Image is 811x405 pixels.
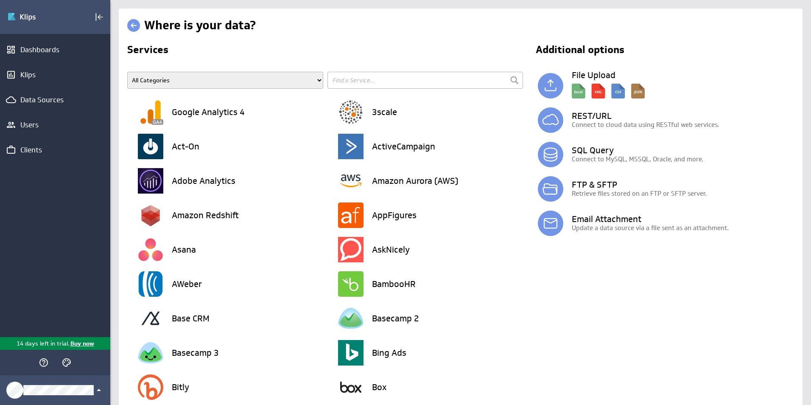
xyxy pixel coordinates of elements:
img: image8320012023144177748.png [138,374,163,400]
p: Connect to cloud data using RESTful web services. [572,120,794,129]
img: image259683944446962572.png [338,306,364,331]
p: 14 days left in trial. [17,339,70,348]
img: image1137728285709518332.png [138,271,163,297]
img: image6502031566950861830.png [138,99,163,125]
h3: Base CRM [172,314,210,323]
h3: File Upload [572,71,794,79]
h2: Additional options [527,45,791,58]
div: Help [36,355,51,370]
img: Klipfolio klips logo [7,10,67,24]
h3: AskNicely [372,245,410,254]
h1: Where is your data? [144,17,256,33]
p: Buy now [70,339,94,348]
h3: Box [372,383,387,391]
h3: Adobe Analytics [172,177,235,185]
img: image7083839964087255944.png [338,202,364,228]
h3: ActiveCampaign [372,142,435,151]
h3: Google Analytics 4 [172,108,245,116]
h3: REST/URL [572,112,794,120]
h3: FTP & SFTP [572,180,794,189]
h3: Email Attachment [572,215,794,223]
div: Clients [20,145,90,155]
img: image3093126248595685490.png [138,306,163,331]
p: Update a data source via a file sent as an attachment. [572,223,794,232]
h3: Asana [172,245,196,254]
h3: Amazon Redshift [172,211,239,219]
div: Data Sources [20,95,90,104]
img: image7632027720258204353.png [138,202,163,228]
img: image4271532089018294151.png [338,271,364,297]
div: Klips [20,70,90,79]
h3: Bing Ads [372,349,406,357]
h2: Services [127,45,525,58]
img: database.svg [538,142,563,167]
h3: Bitly [172,383,189,391]
img: local.svg [538,73,563,98]
input: Submit [508,74,521,87]
h3: 3scale [372,108,397,116]
h3: AppFigures [372,211,417,219]
h3: Basecamp 3 [172,349,219,357]
h3: BambooHR [372,280,416,288]
img: image2828648019801083890.png [138,340,163,366]
p: Retrieve files stored on an FTP or SFTP server. [572,189,794,198]
img: image9187947030682302895.png [338,134,364,159]
img: image6239696482622088708.png [338,168,364,194]
p: Connect to MySQL, MSSQL, Oracle, and more. [572,155,794,163]
h3: Basecamp 2 [372,314,419,323]
h3: SQL Query [572,146,794,155]
img: email.svg [538,211,563,236]
img: image7123355047139026446.png [138,168,163,194]
div: Themes [59,355,74,370]
img: image1361835612104150966.png [338,237,364,262]
img: image5212420104391205579.png [338,99,364,125]
h3: AWeber [172,280,202,288]
img: local_description.svg [572,79,645,98]
div: Go to Dashboards [7,10,67,24]
h3: Amazon Aurora (AWS) [372,177,458,185]
img: simple_rest.svg [538,107,563,133]
img: image4488369603297424195.png [138,134,163,159]
img: image1404320679533562880.png [338,374,364,400]
h3: Act-On [172,142,199,151]
img: image772416011628122514.png [138,237,163,262]
div: Dashboards [20,45,90,54]
div: Users [20,120,90,129]
svg: Themes [62,357,72,368]
input: Find a Service... [327,72,523,89]
img: ftp.svg [538,176,563,202]
div: Collapse [92,10,106,24]
img: image8173749476544625175.png [338,340,364,366]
